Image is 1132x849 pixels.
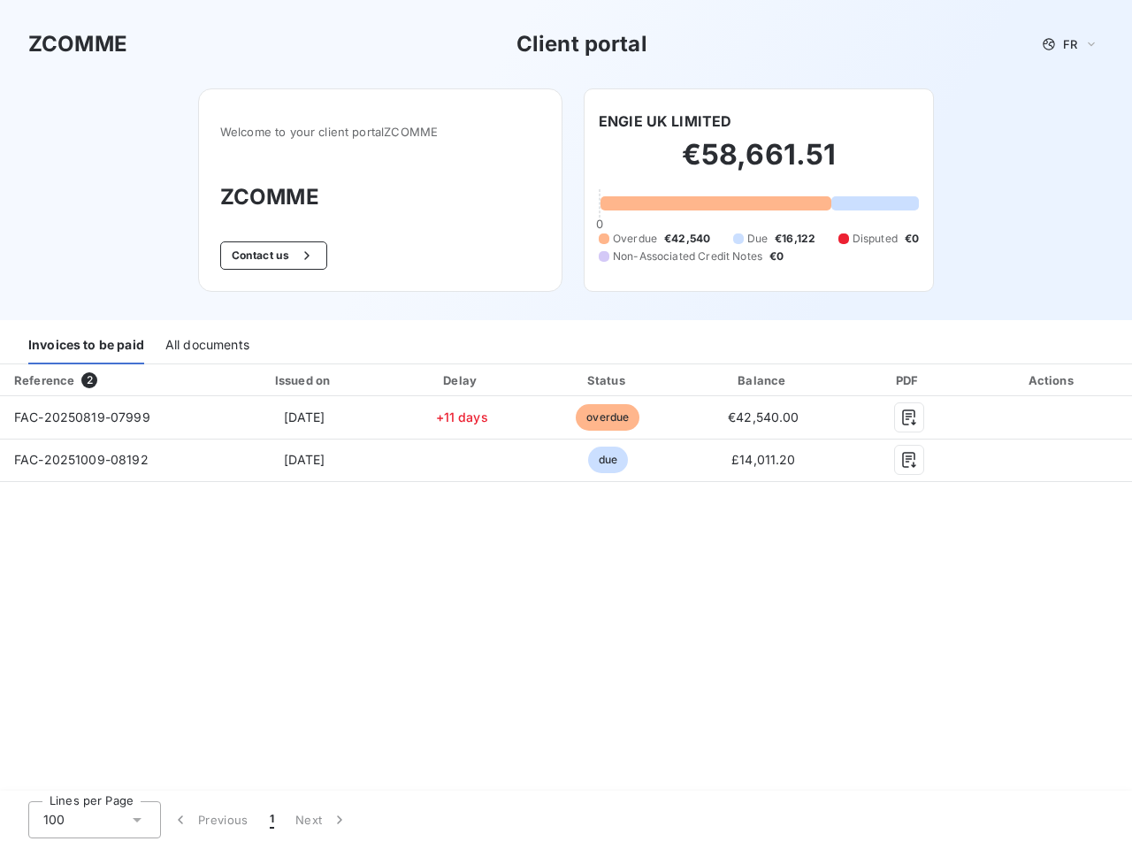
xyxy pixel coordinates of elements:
[853,231,898,247] span: Disputed
[43,811,65,829] span: 100
[14,409,150,424] span: FAC-20250819-07999
[436,409,488,424] span: +11 days
[728,409,799,424] span: €42,540.00
[284,409,325,424] span: [DATE]
[28,327,144,364] div: Invoices to be paid
[686,371,841,389] div: Balance
[613,231,657,247] span: Overdue
[613,249,762,264] span: Non-Associated Credit Notes
[165,327,249,364] div: All documents
[775,231,815,247] span: €16,122
[220,181,540,213] h3: ZCOMME
[576,404,639,431] span: overdue
[731,452,796,467] span: £14,011.20
[588,447,628,473] span: due
[537,371,679,389] div: Status
[222,371,386,389] div: Issued on
[270,811,274,829] span: 1
[769,249,784,264] span: €0
[14,452,149,467] span: FAC-20251009-08192
[596,217,603,231] span: 0
[747,231,768,247] span: Due
[977,371,1129,389] div: Actions
[81,372,97,388] span: 2
[285,801,359,838] button: Next
[259,801,285,838] button: 1
[220,241,327,270] button: Contact us
[161,801,259,838] button: Previous
[516,28,647,60] h3: Client portal
[599,111,731,132] h6: ENGIE UK LIMITED
[220,125,540,139] span: Welcome to your client portal ZCOMME
[848,371,969,389] div: PDF
[28,28,127,60] h3: ZCOMME
[394,371,530,389] div: Delay
[905,231,919,247] span: €0
[14,373,74,387] div: Reference
[599,137,919,190] h2: €58,661.51
[284,452,325,467] span: [DATE]
[664,231,710,247] span: €42,540
[1063,37,1077,51] span: FR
